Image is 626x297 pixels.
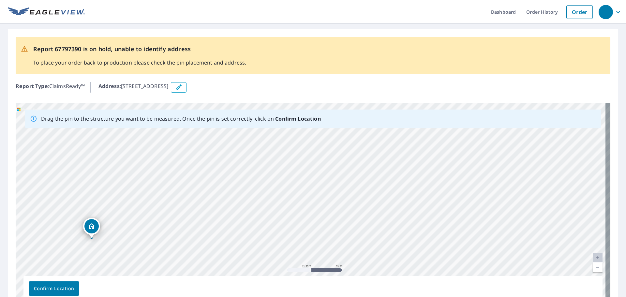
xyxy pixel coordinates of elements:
span: Confirm Location [34,285,74,293]
p: To place your order back to production please check the pin placement and address. [33,59,246,67]
img: EV Logo [8,7,85,17]
b: Confirm Location [275,115,320,122]
p: : ClaimsReady™ [16,82,85,93]
p: : [STREET_ADDRESS] [98,82,169,93]
p: Drag the pin to the structure you want to be measured. Once the pin is set correctly, click on [41,115,321,123]
div: Dropped pin, building 1, Residential property, 3006 N Pelican Ln Watertown, SD 57201 [83,218,100,238]
b: Address [98,82,120,90]
b: Report Type [16,82,48,90]
a: Order [566,5,593,19]
button: Confirm Location [29,281,79,296]
a: Current Level 20, Zoom In Disabled [593,253,603,262]
p: Report 67797390 is on hold, unable to identify address [33,45,246,53]
a: Current Level 20, Zoom Out [593,262,603,272]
